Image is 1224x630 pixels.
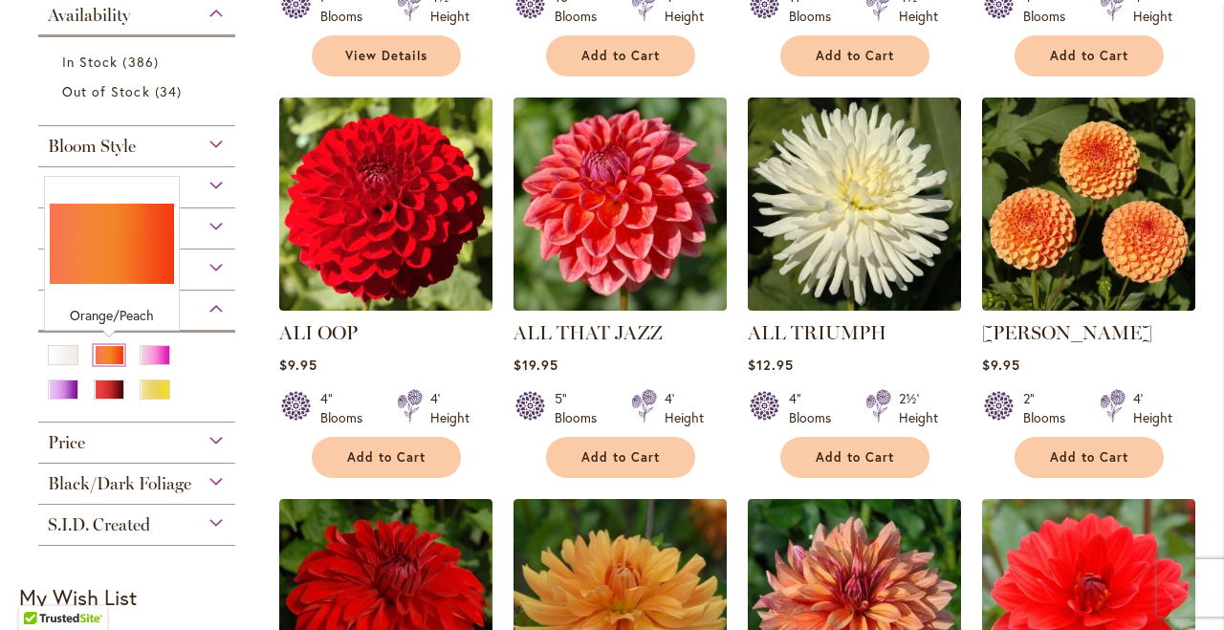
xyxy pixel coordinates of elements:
a: View Details [312,35,461,76]
span: Add to Cart [1050,449,1128,466]
a: AMBER QUEEN [982,296,1195,315]
span: Black/Dark Foliage [48,473,191,494]
div: 2½' Height [899,389,938,427]
a: ALL TRIUMPH [748,321,886,344]
span: Add to Cart [581,449,660,466]
span: $9.95 [982,356,1020,374]
a: In Stock 386 [62,52,216,72]
span: $19.95 [514,356,558,374]
span: 386 [122,52,163,72]
div: 4" Blooms [789,389,842,427]
span: In Stock [62,53,118,71]
button: Add to Cart [546,437,695,478]
span: Bloom Style [48,136,136,157]
span: Out of Stock [62,82,150,100]
a: ALI OOP [279,321,358,344]
div: 4" Blooms [320,389,374,427]
button: Add to Cart [546,35,695,76]
strong: My Wish List [19,583,137,611]
span: Add to Cart [816,48,894,64]
iframe: Launch Accessibility Center [14,562,68,616]
div: 5" Blooms [555,389,608,427]
a: [PERSON_NAME] [982,321,1152,344]
a: ALI OOP [279,296,492,315]
span: S.I.D. Created [48,514,150,535]
button: Add to Cart [780,437,929,478]
button: Add to Cart [780,35,929,76]
button: Add to Cart [1015,437,1164,478]
a: ALL TRIUMPH [748,296,961,315]
span: Add to Cart [347,449,426,466]
img: AMBER QUEEN [982,98,1195,311]
span: Add to Cart [581,48,660,64]
a: Out of Stock 34 [62,81,216,101]
img: ALL TRIUMPH [748,98,961,311]
button: Add to Cart [312,437,461,478]
div: 4' Height [665,389,704,427]
span: 34 [155,81,186,101]
a: ALL THAT JAZZ [514,321,663,344]
div: Orange/Peach [50,306,174,325]
span: $12.95 [748,356,794,374]
button: Add to Cart [1015,35,1164,76]
span: Add to Cart [816,449,894,466]
span: $9.95 [279,356,317,374]
span: Price [48,432,85,453]
div: 4' Height [1133,389,1172,427]
span: Availability [48,5,130,26]
img: ALL THAT JAZZ [514,98,727,311]
a: ALL THAT JAZZ [514,296,727,315]
div: 4' Height [430,389,470,427]
span: View Details [345,48,427,64]
div: 2" Blooms [1023,389,1077,427]
img: ALI OOP [279,98,492,311]
span: Add to Cart [1050,48,1128,64]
